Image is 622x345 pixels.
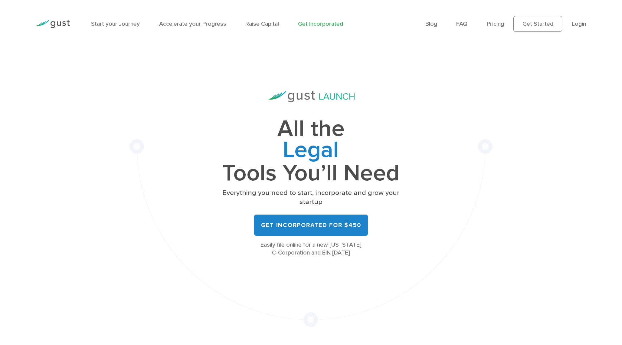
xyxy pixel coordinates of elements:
[487,20,504,27] a: Pricing
[298,20,343,27] a: Get Incorporated
[212,118,410,183] h1: All the Tools You’ll Need
[245,20,279,27] a: Raise Capital
[159,20,226,27] a: Accelerate your Progress
[572,20,586,27] a: Login
[425,20,437,27] a: Blog
[212,139,410,163] span: Legal
[254,215,368,236] a: Get Incorporated for $450
[456,20,467,27] a: FAQ
[36,20,70,28] img: Gust Logo
[212,241,410,257] div: Easily file online for a new [US_STATE] C-Corporation and EIN [DATE]
[513,16,562,32] a: Get Started
[91,20,140,27] a: Start your Journey
[212,188,410,207] p: Everything you need to start, incorporate and grow your startup
[267,91,355,102] img: Gust Launch Logo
